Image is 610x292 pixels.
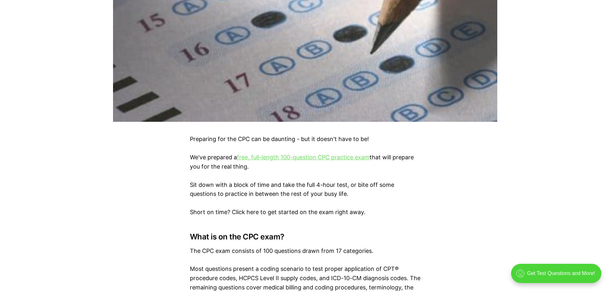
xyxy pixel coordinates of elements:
[237,154,370,161] a: free, full-length 100-question CPC practice exam
[190,135,420,144] p: Preparing for the CPC can be daunting - but it doesn't have to be!
[190,232,420,241] h3: What is on the CPC exam?
[190,153,420,171] p: We've prepared a that will prepare you for the real thing.
[190,246,420,256] p: The CPC exam consists of 100 questions drawn from 17 categories.
[190,180,420,199] p: Sit down with a block of time and take the full 4-hour test, or bite off some questions to practi...
[506,261,610,292] iframe: portal-trigger
[190,208,420,217] p: Short on time? Click here to get started on the exam right away.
